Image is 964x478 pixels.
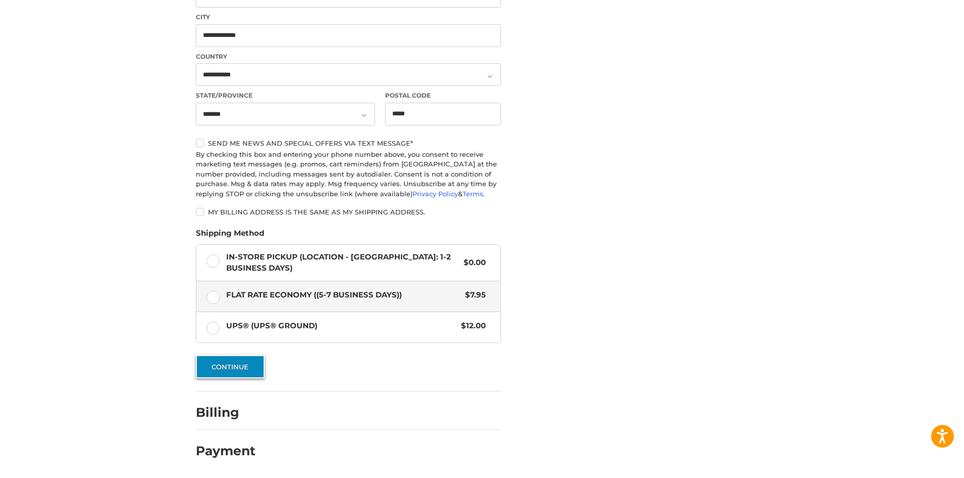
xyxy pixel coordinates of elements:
a: Terms [463,190,483,198]
span: $7.95 [460,289,486,301]
span: $0.00 [458,257,486,269]
h2: Billing [196,405,255,420]
a: Privacy Policy [412,190,458,198]
label: State/Province [196,91,375,100]
h2: Payment [196,443,256,459]
label: City [196,13,501,22]
span: In-Store Pickup (Location - [GEOGRAPHIC_DATA]: 1-2 BUSINESS DAYS) [226,251,459,274]
span: UPS® (UPS® Ground) [226,320,456,332]
button: Continue [196,355,265,378]
legend: Shipping Method [196,228,264,244]
label: My billing address is the same as my shipping address. [196,208,501,216]
span: Flat Rate Economy ((5-7 Business Days)) [226,289,460,301]
label: Postal Code [385,91,501,100]
label: Country [196,52,501,61]
div: By checking this box and entering your phone number above, you consent to receive marketing text ... [196,150,501,199]
label: Send me news and special offers via text message* [196,139,501,147]
span: $12.00 [456,320,486,332]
